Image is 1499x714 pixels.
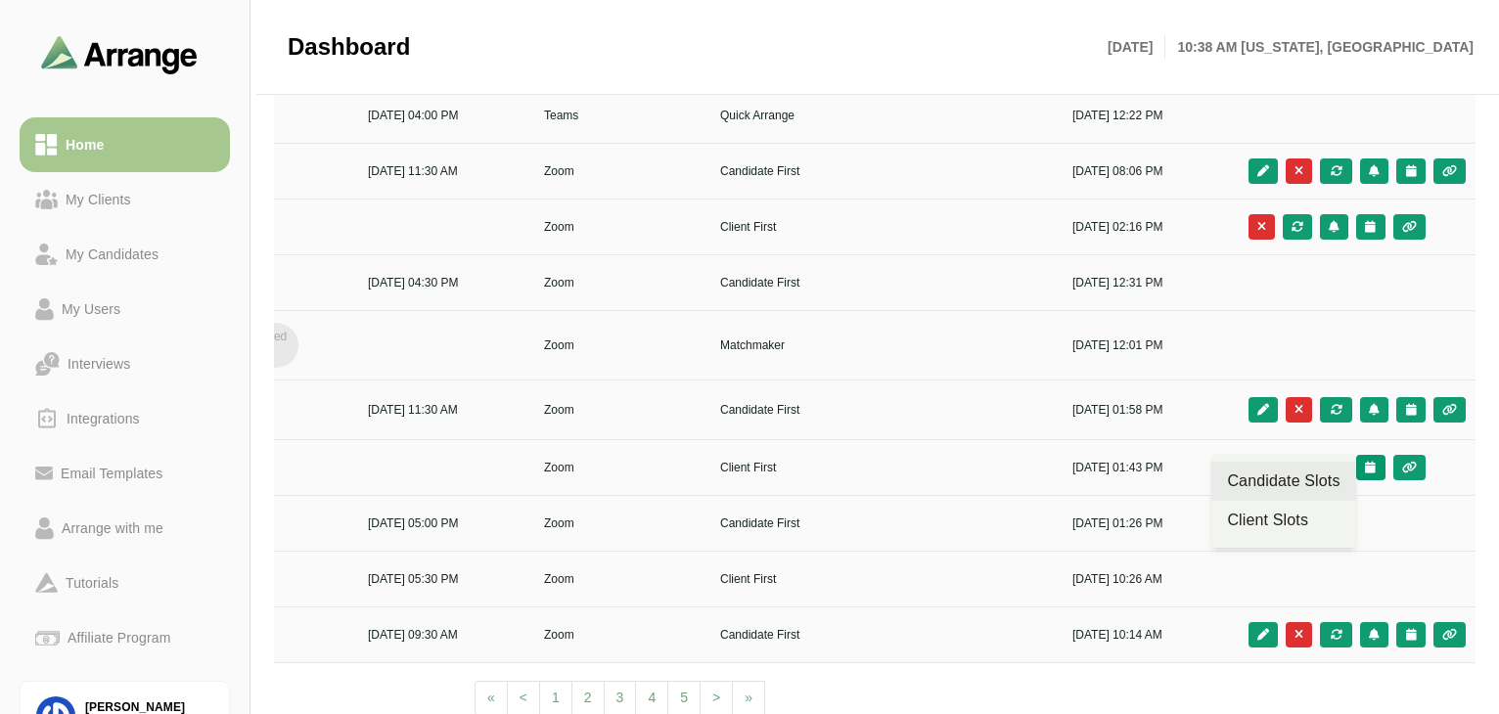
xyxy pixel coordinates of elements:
p: Zoom [544,401,697,419]
p: Candidate First [720,162,873,180]
div: Arrange with me [54,516,171,540]
p: [DATE] 01:58 PM [1072,401,1225,419]
p: [DATE] 08:06 PM [1072,162,1225,180]
div: Candidate Slots [1227,469,1340,493]
div: My Candidates [58,243,166,266]
p: 10:38 AM [US_STATE], [GEOGRAPHIC_DATA] [1165,35,1474,59]
p: [DATE] 12:22 PM [1072,107,1225,124]
p: [DATE] 12:31 PM [1072,274,1225,291]
p: Client First [720,459,873,476]
p: [DATE] [1108,35,1165,59]
p: Matchmaker [720,336,873,354]
a: My Users [20,282,230,336]
div: Home [58,133,112,156]
a: Home [20,117,230,172]
span: » [745,690,752,705]
p: [DATE] 09:30 AM [368,626,521,644]
p: [DATE] 01:43 PM [1072,459,1225,476]
p: [DATE] 04:30 PM [368,274,521,291]
p: Client First [720,570,873,588]
p: Zoom [544,570,697,588]
div: Integrations [59,407,148,430]
p: [DATE] 05:30 PM [368,570,521,588]
a: Affiliate Program [20,610,230,665]
a: Integrations [20,391,230,446]
p: [DATE] 11:30 AM [368,162,521,180]
p: Zoom [544,459,697,476]
p: Quick Arrange [720,107,873,124]
p: Teams [544,107,697,124]
p: Zoom [544,218,697,236]
p: [DATE] 11:30 AM [368,401,521,419]
p: Zoom [544,626,697,644]
a: Email Templates [20,446,230,501]
img: arrangeai-name-small-logo.4d2b8aee.svg [41,35,198,73]
p: Zoom [544,162,697,180]
div: Affiliate Program [60,626,178,649]
a: My Clients [20,172,230,227]
a: My Candidates [20,227,230,282]
div: Client Slots [1227,509,1340,532]
div: Email Templates [53,462,170,485]
a: Arrange with me [20,501,230,556]
p: Candidate First [720,274,873,291]
p: Zoom [544,336,697,354]
span: Dashboard [288,32,410,62]
a: Interviews [20,336,230,391]
p: [DATE] 10:26 AM [1072,570,1225,588]
p: [DATE] 05:00 PM [368,514,521,532]
p: Zoom [544,274,697,291]
p: [DATE] 12:01 PM [1072,336,1225,354]
a: Tutorials [20,556,230,610]
div: My Clients [58,188,139,211]
p: [DATE] 01:26 PM [1072,514,1225,532]
p: Candidate First [720,401,873,419]
p: Zoom [544,514,697,532]
p: [DATE] 04:00 PM [368,107,521,124]
p: Candidate First [720,626,873,644]
p: Client First [720,218,873,236]
div: Tutorials [58,571,126,595]
span: > [712,690,720,705]
p: [DATE] 02:16 PM [1072,218,1225,236]
p: Candidate First [720,514,873,532]
div: My Users [54,297,128,321]
p: [DATE] 10:14 AM [1072,626,1225,644]
div: Interviews [60,352,138,376]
